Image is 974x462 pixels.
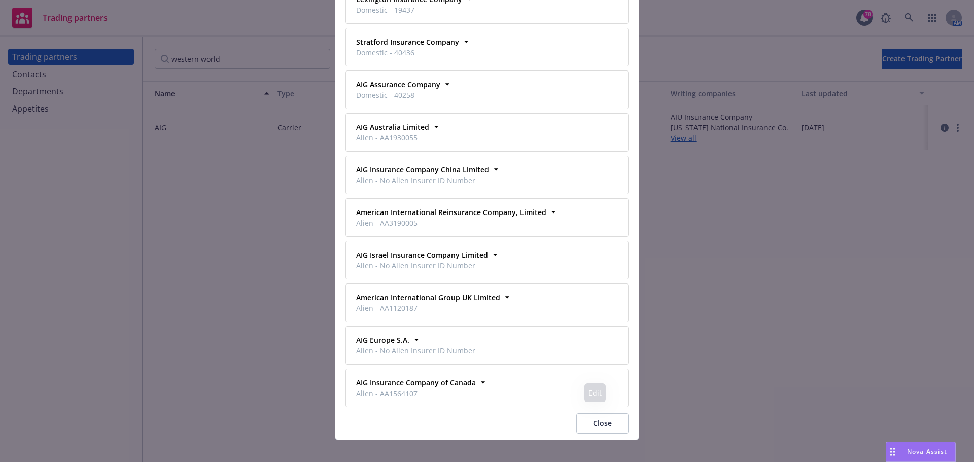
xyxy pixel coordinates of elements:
span: Nova Assist [907,447,947,456]
span: Alien - AA1930055 [356,132,429,143]
strong: AIG Israel Insurance Company Limited [356,250,488,260]
span: Alien - AA1120187 [356,303,500,313]
span: Alien - AA1564107 [356,388,476,399]
span: Alien - No Alien Insurer ID Number [356,260,488,271]
strong: AIG Insurance Company of Canada [356,378,476,387]
strong: American International Group UK Limited [356,293,500,302]
span: Alien - No Alien Insurer ID Number [356,175,489,186]
button: Nova Assist [886,442,956,462]
span: Alien - AA3190005 [356,218,546,228]
span: Domestic - 40258 [356,90,440,100]
strong: AIG Insurance Company China Limited [356,165,489,174]
strong: AIG Australia Limited [356,122,429,132]
strong: American International Reinsurance Company, Limited [356,207,546,217]
div: Drag to move [886,442,899,461]
span: Domestic - 19437 [356,5,462,15]
strong: Stratford Insurance Company [356,37,459,47]
span: Alien - No Alien Insurer ID Number [356,345,475,356]
button: Close [576,413,629,434]
strong: AIG Assurance Company [356,80,440,89]
strong: AIG Europe S.A. [356,335,409,345]
span: Domestic - 40436 [356,47,459,58]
